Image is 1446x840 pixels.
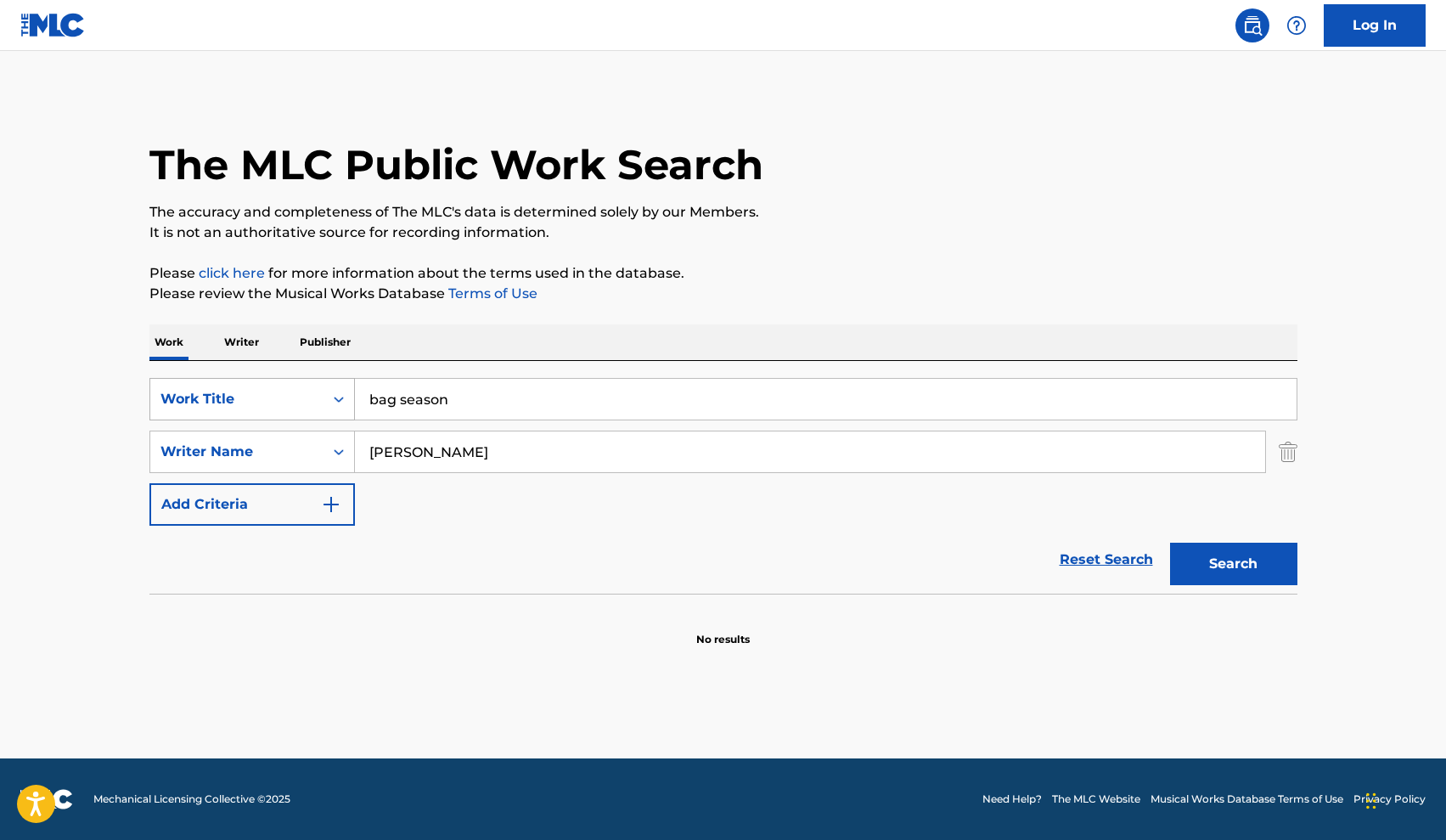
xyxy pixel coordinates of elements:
div: Drag [1366,775,1376,826]
img: 9d2ae6d4665cec9f34b9.svg [321,494,341,515]
a: click here [199,265,265,281]
a: Need Help? [982,792,1042,807]
img: MLC Logo [20,13,86,37]
img: help [1286,15,1307,36]
img: search [1242,15,1263,36]
p: The accuracy and completeness of The MLC's data is determined solely by our Members. [149,202,1297,223]
a: Terms of Use [445,285,537,302]
a: Musical Works Database Terms of Use [1151,792,1343,807]
p: It is not an authoritative source for recording information. [149,223,1297,243]
a: Privacy Policy [1353,792,1426,807]
p: Please for more information about the terms used in the database. [149,263,1297,284]
button: Search [1170,543,1297,585]
p: Work [149,324,188,360]
p: No results [696,612,750,647]
img: logo [20,789,73,809]
iframe: Chat Widget [1361,758,1446,840]
span: Mechanical Licensing Collective © 2025 [93,792,290,807]
a: The MLC Website [1052,792,1140,807]
div: Work Title [160,389,313,409]
p: Publisher [295,324,356,360]
a: Reset Search [1051,541,1162,578]
a: Public Search [1235,8,1269,42]
a: Log In [1324,4,1426,47]
p: Please review the Musical Works Database [149,284,1297,304]
form: Search Form [149,378,1297,594]
p: Writer [219,324,264,360]
h1: The MLC Public Work Search [149,139,763,190]
div: Writer Name [160,442,313,462]
img: Delete Criterion [1279,431,1297,473]
div: Help [1280,8,1314,42]
button: Add Criteria [149,483,355,526]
